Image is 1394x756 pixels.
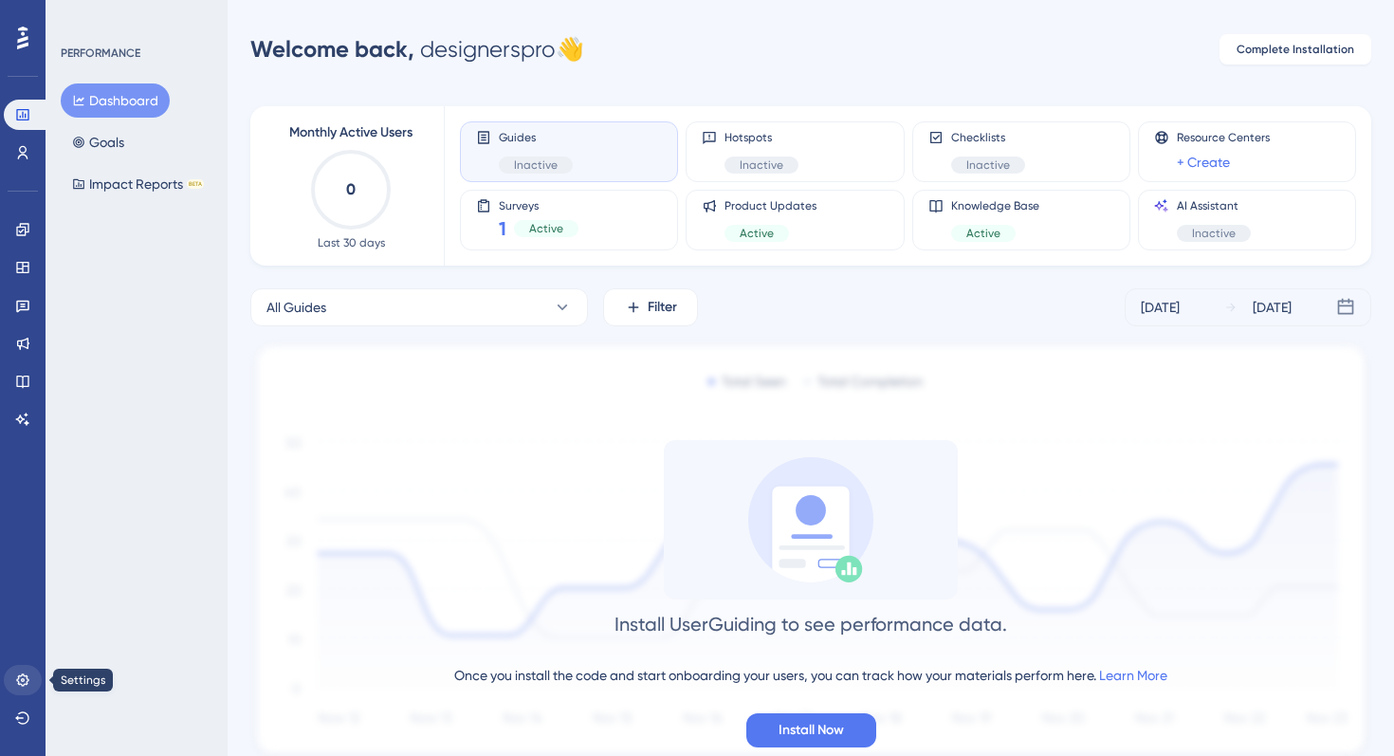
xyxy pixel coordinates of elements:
span: Welcome back, [250,35,414,63]
a: + Create [1177,151,1230,174]
span: Product Updates [725,198,816,213]
span: Active [740,226,774,241]
div: Once you install the code and start onboarding your users, you can track how your materials perfo... [454,664,1167,687]
span: Guides [499,130,573,145]
span: Inactive [514,157,558,173]
span: Monthly Active Users [289,121,413,144]
div: Install UserGuiding to see performance data. [614,611,1007,637]
button: Complete Installation [1220,34,1371,65]
span: Last 30 days [318,235,385,250]
div: designerspro 👋 [250,34,584,65]
span: Hotspots [725,130,798,145]
div: PERFORMANCE [61,46,140,61]
span: 1 [499,215,506,242]
div: [DATE] [1141,296,1180,319]
span: Active [529,221,563,236]
button: Install Now [746,713,876,747]
div: BETA [187,179,204,189]
span: Surveys [499,198,578,212]
span: Active [966,226,1000,241]
span: Filter [648,296,677,319]
a: Learn More [1099,668,1167,683]
span: AI Assistant [1177,198,1251,213]
span: Resource Centers [1177,130,1270,145]
span: Complete Installation [1237,42,1354,57]
span: Inactive [1192,226,1236,241]
text: 0 [346,180,356,198]
span: Install Now [779,719,844,742]
span: Checklists [951,130,1025,145]
span: Inactive [740,157,783,173]
span: All Guides [266,296,326,319]
button: Dashboard [61,83,170,118]
button: All Guides [250,288,588,326]
div: [DATE] [1253,296,1292,319]
button: Impact ReportsBETA [61,167,215,201]
button: Goals [61,125,136,159]
span: Inactive [966,157,1010,173]
button: Filter [603,288,698,326]
span: Knowledge Base [951,198,1039,213]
